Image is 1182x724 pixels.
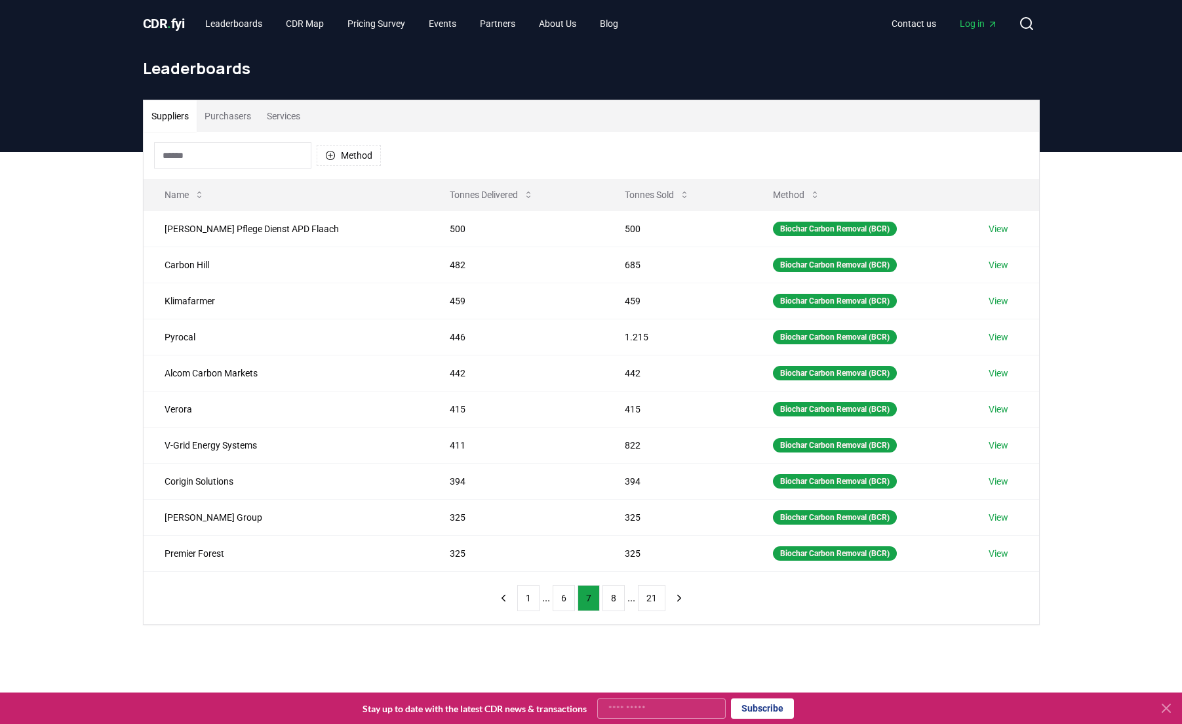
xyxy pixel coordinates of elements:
a: View [989,367,1008,380]
div: Biochar Carbon Removal (BCR) [773,402,897,416]
a: View [989,439,1008,452]
a: View [989,331,1008,344]
td: 459 [604,283,752,319]
td: 325 [429,499,604,535]
div: Biochar Carbon Removal (BCR) [773,510,897,525]
button: previous page [492,585,515,611]
div: Biochar Carbon Removal (BCR) [773,546,897,561]
button: 1 [517,585,540,611]
button: Name [154,182,215,208]
td: Corigin Solutions [144,463,429,499]
td: 325 [604,535,752,571]
td: Klimafarmer [144,283,429,319]
div: Biochar Carbon Removal (BCR) [773,438,897,452]
button: Tonnes Sold [614,182,700,208]
td: 442 [429,355,604,391]
a: CDR.fyi [143,14,185,33]
td: 411 [429,427,604,463]
a: About Us [528,12,587,35]
div: Biochar Carbon Removal (BCR) [773,294,897,308]
a: View [989,222,1008,235]
td: 325 [429,535,604,571]
a: View [989,403,1008,416]
button: Services [259,100,308,132]
a: View [989,475,1008,488]
nav: Main [195,12,629,35]
a: Contact us [881,12,947,35]
td: 500 [429,211,604,247]
nav: Main [881,12,1008,35]
td: 685 [604,247,752,283]
div: Biochar Carbon Removal (BCR) [773,258,897,272]
h1: Leaderboards [143,58,1040,79]
td: V-Grid Energy Systems [144,427,429,463]
div: Biochar Carbon Removal (BCR) [773,222,897,236]
td: 822 [604,427,752,463]
button: Method [762,182,831,208]
a: View [989,547,1008,560]
td: 459 [429,283,604,319]
button: 8 [602,585,625,611]
td: 415 [429,391,604,427]
a: Log in [949,12,1008,35]
td: 500 [604,211,752,247]
li: ... [542,590,550,606]
span: Log in [960,17,998,30]
button: Tonnes Delivered [439,182,544,208]
td: [PERSON_NAME] Pflege Dienst APD Flaach [144,211,429,247]
button: Method [317,145,381,166]
td: Carbon Hill [144,247,429,283]
li: ... [627,590,635,606]
td: 394 [429,463,604,499]
td: [PERSON_NAME] Group [144,499,429,535]
td: 394 [604,463,752,499]
td: 442 [604,355,752,391]
button: 6 [553,585,575,611]
td: 415 [604,391,752,427]
button: next page [668,585,690,611]
button: Suppliers [144,100,197,132]
a: Leaderboards [195,12,273,35]
td: Premier Forest [144,535,429,571]
td: 325 [604,499,752,535]
td: 482 [429,247,604,283]
a: CDR Map [275,12,334,35]
a: View [989,258,1008,271]
div: Biochar Carbon Removal (BCR) [773,366,897,380]
div: Biochar Carbon Removal (BCR) [773,474,897,489]
button: 7 [578,585,600,611]
td: Pyrocal [144,319,429,355]
a: Events [418,12,467,35]
a: Partners [469,12,526,35]
span: . [167,16,171,31]
a: Pricing Survey [337,12,416,35]
a: Blog [589,12,629,35]
button: Purchasers [197,100,259,132]
span: CDR fyi [143,16,185,31]
td: 1.215 [604,319,752,355]
button: 21 [638,585,665,611]
div: Biochar Carbon Removal (BCR) [773,330,897,344]
td: 446 [429,319,604,355]
td: Alcom Carbon Markets [144,355,429,391]
a: View [989,511,1008,524]
a: View [989,294,1008,308]
td: Verora [144,391,429,427]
